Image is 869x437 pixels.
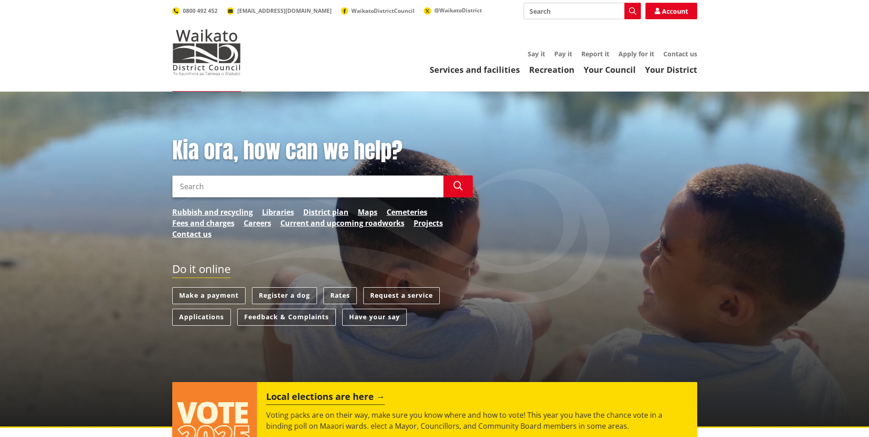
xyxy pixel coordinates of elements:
[266,410,688,432] p: Voting packs are on their way, make sure you know where and how to vote! This year you have the c...
[554,49,572,58] a: Pay it
[172,7,218,15] a: 0800 492 452
[387,207,427,218] a: Cemeteries
[303,207,349,218] a: District plan
[172,218,235,229] a: Fees and charges
[524,3,641,19] input: Search input
[266,391,385,405] h2: Local elections are here
[645,64,697,75] a: Your District
[172,207,253,218] a: Rubbish and recycling
[262,207,294,218] a: Libraries
[341,7,415,15] a: WaikatoDistrictCouncil
[618,49,654,58] a: Apply for it
[237,7,332,15] span: [EMAIL_ADDRESS][DOMAIN_NAME]
[414,218,443,229] a: Projects
[581,49,609,58] a: Report it
[529,64,574,75] a: Recreation
[183,7,218,15] span: 0800 492 452
[237,309,336,326] a: Feedback & Complaints
[280,218,404,229] a: Current and upcoming roadworks
[434,6,482,14] span: @WaikatoDistrict
[663,49,697,58] a: Contact us
[528,49,545,58] a: Say it
[172,309,231,326] a: Applications
[358,207,377,218] a: Maps
[430,64,520,75] a: Services and facilities
[172,229,212,240] a: Contact us
[172,29,241,75] img: Waikato District Council - Te Kaunihera aa Takiwaa o Waikato
[645,3,697,19] a: Account
[342,309,407,326] a: Have your say
[351,7,415,15] span: WaikatoDistrictCouncil
[323,287,357,304] a: Rates
[172,262,230,279] h2: Do it online
[363,287,440,304] a: Request a service
[244,218,271,229] a: Careers
[227,7,332,15] a: [EMAIL_ADDRESS][DOMAIN_NAME]
[172,137,473,164] h1: Kia ora, how can we help?
[584,64,636,75] a: Your Council
[172,287,246,304] a: Make a payment
[424,6,482,14] a: @WaikatoDistrict
[172,175,443,197] input: Search input
[252,287,317,304] a: Register a dog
